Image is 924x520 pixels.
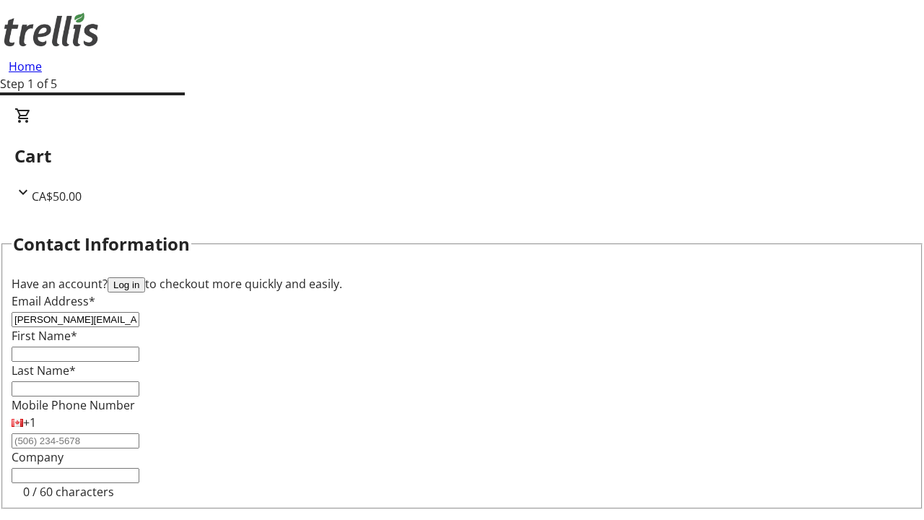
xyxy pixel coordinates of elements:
[12,433,139,448] input: (506) 234-5678
[13,231,190,257] h2: Contact Information
[108,277,145,292] button: Log in
[12,293,95,309] label: Email Address*
[23,484,114,500] tr-character-limit: 0 / 60 characters
[12,275,912,292] div: Have an account? to checkout more quickly and easily.
[14,107,910,205] div: CartCA$50.00
[12,363,76,378] label: Last Name*
[12,328,77,344] label: First Name*
[32,188,82,204] span: CA$50.00
[14,143,910,169] h2: Cart
[12,397,135,413] label: Mobile Phone Number
[12,449,64,465] label: Company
